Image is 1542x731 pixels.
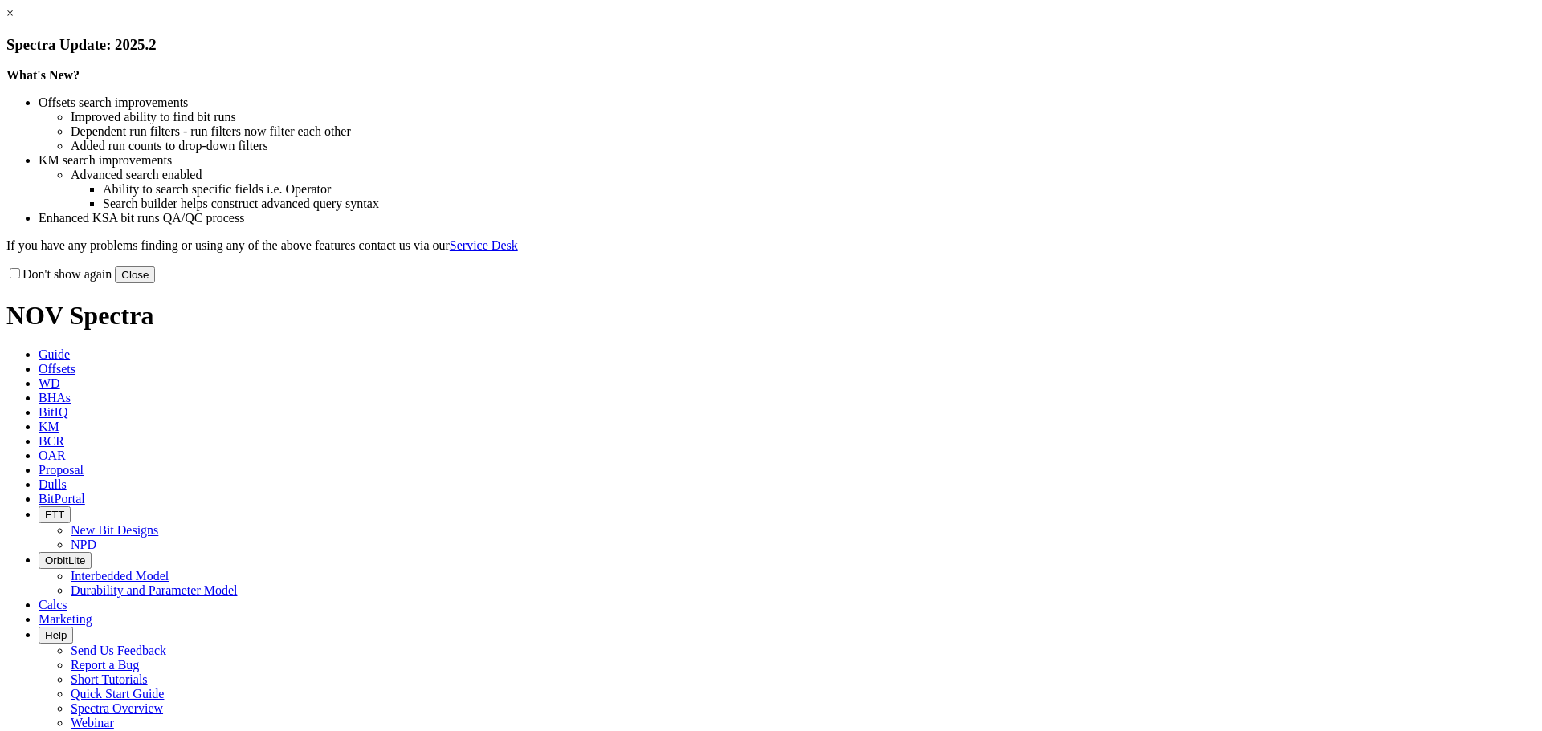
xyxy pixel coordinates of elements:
[39,211,1536,225] li: Enhanced KSA bit runs QA/QC process
[39,95,1536,110] li: Offsets search improvements
[103,182,1536,197] li: Ability to search specific fields i.e. Operator
[45,629,67,641] span: Help
[71,523,158,537] a: New Bit Designs
[71,168,1536,182] li: Advanced search enabled
[39,492,85,506] span: BitPortal
[10,268,20,278] input: Don't show again
[103,197,1536,211] li: Search builder helps construct advanced query syntax
[71,139,1536,153] li: Added run counts to drop-down filters
[39,376,60,390] span: WD
[71,110,1536,124] li: Improved ability to find bit runs
[6,6,14,20] a: ×
[71,124,1536,139] li: Dependent run filters - run filters now filter each other
[71,701,163,715] a: Spectra Overview
[39,347,70,361] span: Guide
[39,420,59,433] span: KM
[71,687,164,701] a: Quick Start Guide
[39,434,64,448] span: BCR
[39,463,84,477] span: Proposal
[71,658,139,672] a: Report a Bug
[39,391,71,404] span: BHAs
[450,238,518,252] a: Service Desk
[71,672,148,686] a: Short Tutorials
[71,644,166,657] a: Send Us Feedback
[45,509,64,521] span: FTT
[6,238,1536,253] p: If you have any problems finding or using any of the above features contact us via our
[39,405,67,419] span: BitIQ
[39,612,92,626] span: Marketing
[71,538,96,551] a: NPD
[6,301,1536,331] h1: NOV Spectra
[45,554,85,567] span: OrbitLite
[71,583,238,597] a: Durability and Parameter Model
[39,598,67,611] span: Calcs
[39,477,67,491] span: Dulls
[115,266,155,283] button: Close
[39,449,66,462] span: OAR
[6,68,80,82] strong: What's New?
[6,36,1536,54] h3: Spectra Update: 2025.2
[71,716,114,729] a: Webinar
[6,267,112,281] label: Don't show again
[39,362,75,376] span: Offsets
[39,153,1536,168] li: KM search improvements
[71,569,169,583] a: Interbedded Model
